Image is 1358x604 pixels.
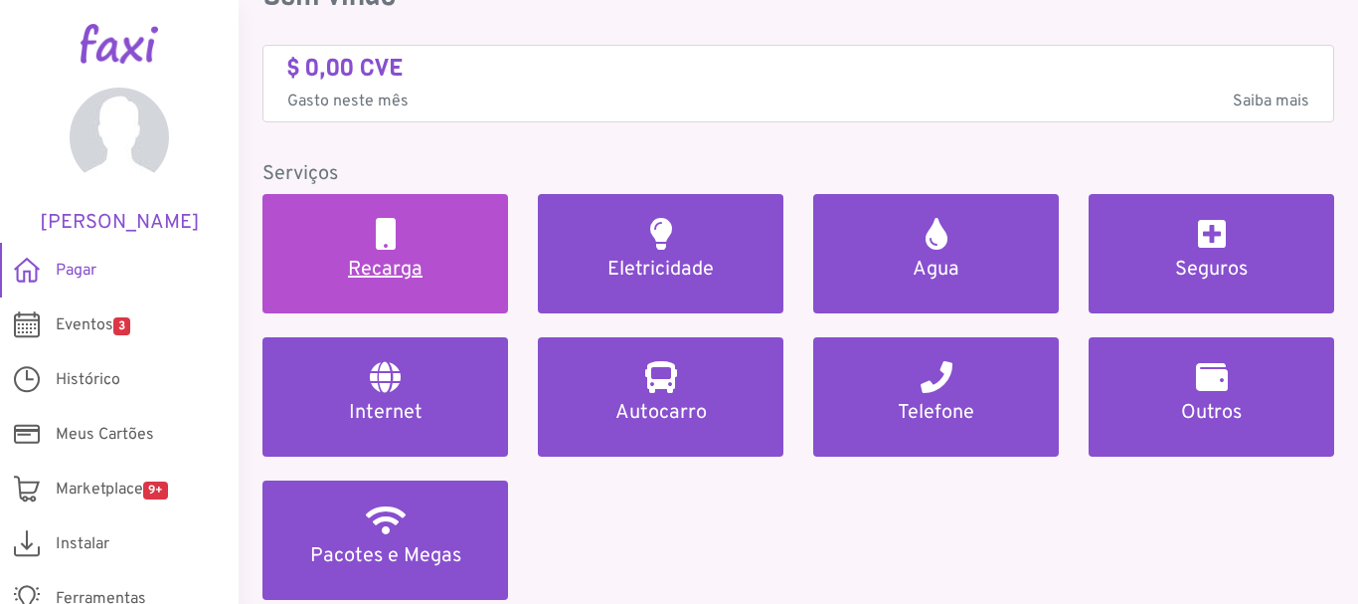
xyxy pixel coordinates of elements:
[813,194,1059,313] a: Agua
[538,194,783,313] a: Eletricidade
[113,317,130,335] span: 3
[56,259,96,283] span: Pagar
[287,54,1309,114] a: $ 0,00 CVE Gasto neste mêsSaiba mais
[262,162,1334,186] h5: Serviços
[56,368,120,392] span: Histórico
[562,258,760,282] h5: Eletricidade
[143,482,168,500] span: 9+
[837,401,1035,425] h5: Telefone
[262,481,508,600] a: Pacotes e Megas
[56,313,130,337] span: Eventos
[262,337,508,457] a: Internet
[286,401,484,425] h5: Internet
[56,423,154,447] span: Meus Cartões
[1089,337,1334,457] a: Outros
[1233,90,1309,113] span: Saiba mais
[1112,258,1310,282] h5: Seguros
[287,90,1309,113] p: Gasto neste mês
[30,88,209,235] a: [PERSON_NAME]
[286,258,484,282] h5: Recarga
[1112,401,1310,425] h5: Outros
[813,337,1059,457] a: Telefone
[562,401,760,425] h5: Autocarro
[837,258,1035,282] h5: Agua
[1089,194,1334,313] a: Seguros
[286,544,484,568] h5: Pacotes e Megas
[538,337,783,457] a: Autocarro
[56,532,109,556] span: Instalar
[56,478,168,502] span: Marketplace
[287,54,1309,83] h4: $ 0,00 CVE
[30,211,209,235] h5: [PERSON_NAME]
[262,194,508,313] a: Recarga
